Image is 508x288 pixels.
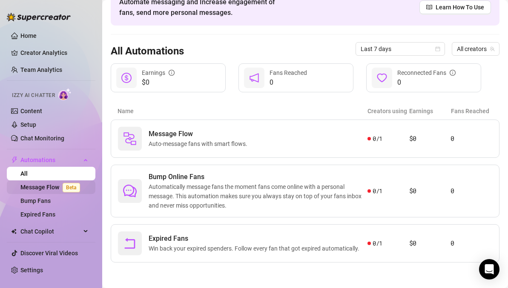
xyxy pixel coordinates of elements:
[409,238,451,248] article: $0
[149,234,363,244] span: Expired Fans
[397,68,456,77] div: Reconnected Fans
[7,13,71,21] img: logo-BBDzfeDw.svg
[367,106,409,116] article: Creators using
[20,225,81,238] span: Chat Copilot
[361,43,440,55] span: Last 7 days
[20,46,89,60] a: Creator Analytics
[149,182,367,210] span: Automatically message fans the moment fans come online with a personal message. This automation m...
[149,172,367,182] span: Bump Online Fans
[270,69,307,76] span: Fans Reached
[451,186,492,196] article: 0
[11,157,18,163] span: thunderbolt
[149,244,363,253] span: Win back your expired spenders. Follow every fan that got expired automatically.
[426,4,432,10] span: read
[20,121,36,128] a: Setup
[409,106,451,116] article: Earnings
[377,73,387,83] span: heart
[490,46,495,51] span: team
[11,228,17,234] img: Chat Copilot
[12,91,55,100] span: Izzy AI Chatter
[451,106,493,116] article: Fans Reached
[20,108,42,114] a: Content
[20,170,28,177] a: All
[409,134,451,144] article: $0
[20,66,62,73] a: Team Analytics
[409,186,451,196] article: $0
[142,68,175,77] div: Earnings
[20,135,64,142] a: Chat Monitoring
[451,238,492,248] article: 0
[58,88,72,100] img: AI Chatter
[435,46,440,51] span: calendar
[142,77,175,88] span: $0
[270,77,307,88] span: 0
[20,211,55,218] a: Expired Fans
[373,186,382,196] span: 0 / 1
[118,106,367,116] article: Name
[20,32,37,39] a: Home
[373,239,382,248] span: 0 / 1
[249,73,259,83] span: notification
[63,183,80,192] span: Beta
[123,237,137,250] span: rollback
[397,77,456,88] span: 0
[111,45,184,58] h3: All Automations
[457,43,494,55] span: All creators
[123,184,137,198] span: comment
[123,132,137,145] img: svg%3e
[373,134,382,143] span: 0 / 1
[149,129,251,139] span: Message Flow
[436,3,484,12] span: Learn How To Use
[451,134,492,144] article: 0
[419,0,491,14] a: Learn How To Use
[20,250,78,257] a: Discover Viral Videos
[479,259,499,279] div: Open Intercom Messenger
[20,184,83,191] a: Message FlowBeta
[121,73,132,83] span: dollar
[20,197,51,204] a: Bump Fans
[20,267,43,274] a: Settings
[450,70,456,76] span: info-circle
[169,70,175,76] span: info-circle
[20,153,81,167] span: Automations
[149,139,251,148] span: Auto-message fans with smart flows.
